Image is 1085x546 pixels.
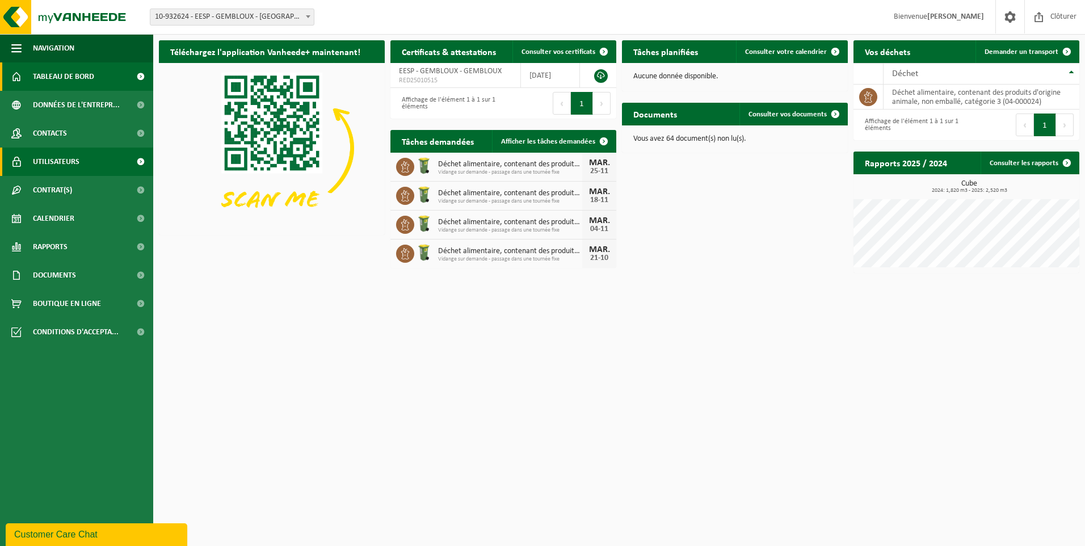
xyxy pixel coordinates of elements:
span: Déchet alimentaire, contenant des produits d'origine animale, non emballé, catég... [438,189,582,198]
button: 1 [571,92,593,115]
span: Calendrier [33,204,74,233]
div: 25-11 [588,167,611,175]
span: Déchet alimentaire, contenant des produits d'origine animale, non emballé, catég... [438,247,582,256]
div: MAR. [588,216,611,225]
iframe: chat widget [6,521,190,546]
span: Vidange sur demande - passage dans une tournée fixe [438,227,582,234]
button: 1 [1034,114,1056,136]
p: Aucune donnée disponible. [633,73,836,81]
span: 10-932624 - EESP - GEMBLOUX - GEMBLOUX [150,9,314,25]
h2: Vos déchets [853,40,922,62]
div: 21-10 [588,254,611,262]
img: WB-0140-HPE-GN-50 [414,243,434,262]
h2: Tâches planifiées [622,40,709,62]
div: Affichage de l'élément 1 à 1 sur 1 éléments [396,91,498,116]
span: Consulter votre calendrier [745,48,827,56]
span: Navigation [33,34,74,62]
span: Utilisateurs [33,148,79,176]
span: Tableau de bord [33,62,94,91]
span: Documents [33,261,76,289]
div: 18-11 [588,196,611,204]
img: Download de VHEPlus App [159,63,385,233]
button: Next [593,92,611,115]
span: Vidange sur demande - passage dans une tournée fixe [438,256,582,263]
span: Boutique en ligne [33,289,101,318]
span: 2024: 1,820 m3 - 2025: 2,520 m3 [859,188,1079,194]
div: MAR. [588,245,611,254]
div: 04-11 [588,225,611,233]
h3: Cube [859,180,1079,194]
span: Contacts [33,119,67,148]
span: RED25010515 [399,76,512,85]
span: Conditions d'accepta... [33,318,119,346]
img: WB-0140-HPE-GN-50 [414,214,434,233]
span: Contrat(s) [33,176,72,204]
span: 10-932624 - EESP - GEMBLOUX - GEMBLOUX [150,9,314,26]
span: Vidange sur demande - passage dans une tournée fixe [438,169,582,176]
span: EESP - GEMBLOUX - GEMBLOUX [399,67,502,75]
span: Rapports [33,233,68,261]
button: Next [1056,114,1074,136]
span: Consulter vos documents [748,111,827,118]
span: Consulter vos certificats [522,48,595,56]
td: déchet alimentaire, contenant des produits d'origine animale, non emballé, catégorie 3 (04-000024) [884,85,1079,110]
strong: [PERSON_NAME] [927,12,984,21]
a: Consulter vos certificats [512,40,615,63]
span: Déchet alimentaire, contenant des produits d'origine animale, non emballé, catég... [438,218,582,227]
img: WB-0140-HPE-GN-50 [414,156,434,175]
span: Déchet alimentaire, contenant des produits d'origine animale, non emballé, catég... [438,160,582,169]
span: Afficher les tâches demandées [501,138,595,145]
a: Consulter votre calendrier [736,40,847,63]
span: Données de l'entrepr... [33,91,120,119]
span: Demander un transport [985,48,1058,56]
a: Consulter vos documents [739,103,847,125]
p: Vous avez 64 document(s) non lu(s). [633,135,836,143]
button: Previous [553,92,571,115]
a: Demander un transport [975,40,1078,63]
h2: Tâches demandées [390,130,485,152]
span: Vidange sur demande - passage dans une tournée fixe [438,198,582,205]
button: Previous [1016,114,1034,136]
h2: Certificats & attestations [390,40,507,62]
img: WB-0140-HPE-GN-50 [414,185,434,204]
td: [DATE] [521,63,580,88]
div: MAR. [588,158,611,167]
a: Afficher les tâches demandées [492,130,615,153]
h2: Documents [622,103,688,125]
div: Affichage de l'élément 1 à 1 sur 1 éléments [859,112,961,137]
h2: Téléchargez l'application Vanheede+ maintenant! [159,40,372,62]
div: MAR. [588,187,611,196]
span: Déchet [892,69,918,78]
h2: Rapports 2025 / 2024 [853,152,958,174]
a: Consulter les rapports [981,152,1078,174]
